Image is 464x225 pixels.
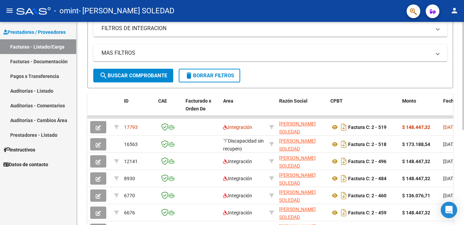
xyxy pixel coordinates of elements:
[441,202,457,218] div: Open Intercom Messenger
[279,189,316,203] span: [PERSON_NAME] SOLEDAD
[124,176,135,181] span: 8930
[223,210,252,215] span: Integración
[124,98,128,104] span: ID
[348,176,386,181] strong: Factura C: 2 - 484
[279,121,316,134] span: [PERSON_NAME] SOLEDAD
[124,210,135,215] span: 6676
[3,161,48,168] span: Datos de contacto
[223,124,252,130] span: Integración
[339,156,348,167] i: Descargar documento
[348,159,386,164] strong: Factura C: 2 - 496
[79,3,174,18] span: - [PERSON_NAME] SOLEDAD
[279,154,325,169] div: 27281314802
[183,94,220,124] datatable-header-cell: Facturado x Orden De
[348,142,386,147] strong: Factura C: 2 - 518
[223,159,252,164] span: Integración
[124,159,138,164] span: 12141
[279,206,325,220] div: 27281314802
[443,193,457,198] span: [DATE]
[220,94,267,124] datatable-header-cell: Area
[185,72,234,79] span: Borrar Filtros
[185,71,193,80] mat-icon: delete
[158,98,167,104] span: CAE
[179,69,240,82] button: Borrar Filtros
[443,142,457,147] span: [DATE]
[348,210,386,215] strong: Factura C: 2 - 459
[402,176,430,181] strong: $ 148.447,32
[54,3,79,18] span: - omint
[276,94,328,124] datatable-header-cell: Razón Social
[3,146,35,154] span: Instructivos
[279,120,325,134] div: 27281314802
[339,207,348,218] i: Descargar documento
[330,98,343,104] span: CPBT
[223,193,252,198] span: Integración
[5,6,14,15] mat-icon: menu
[279,207,316,220] span: [PERSON_NAME] SOLEDAD
[93,20,447,37] mat-expansion-panel-header: FILTROS DE INTEGRACION
[402,98,416,104] span: Monto
[124,124,138,130] span: 17793
[402,193,430,198] strong: $ 136.076,71
[279,171,325,186] div: 27281314802
[279,138,316,151] span: [PERSON_NAME] SOLEDAD
[279,155,316,169] span: [PERSON_NAME] SOLEDAD
[223,98,233,104] span: Area
[101,25,431,32] mat-panel-title: FILTROS DE INTEGRACION
[402,124,430,130] strong: $ 148.447,32
[279,188,325,203] div: 27281314802
[279,172,316,186] span: [PERSON_NAME] SOLEDAD
[339,122,348,133] i: Descargar documento
[443,176,457,181] span: [DATE]
[93,45,447,61] mat-expansion-panel-header: MAS FILTROS
[402,142,430,147] strong: $ 173.188,54
[339,173,348,184] i: Descargar documento
[279,98,308,104] span: Razón Social
[99,71,108,80] mat-icon: search
[402,159,430,164] strong: $ 148.447,32
[155,94,183,124] datatable-header-cell: CAE
[328,94,399,124] datatable-header-cell: CPBT
[443,159,457,164] span: [DATE]
[279,137,325,151] div: 27281314802
[223,138,264,151] span: Discapacidad sin recupero
[348,124,386,130] strong: Factura C: 2 - 519
[402,210,430,215] strong: $ 148.447,32
[339,139,348,150] i: Descargar documento
[124,142,138,147] span: 16563
[223,176,252,181] span: Integración
[101,49,431,57] mat-panel-title: MAS FILTROS
[339,190,348,201] i: Descargar documento
[124,193,135,198] span: 6770
[348,193,386,198] strong: Factura C: 2 - 460
[121,94,155,124] datatable-header-cell: ID
[93,69,173,82] button: Buscar Comprobante
[186,98,211,111] span: Facturado x Orden De
[443,124,457,130] span: [DATE]
[399,94,440,124] datatable-header-cell: Monto
[99,72,167,79] span: Buscar Comprobante
[3,28,66,36] span: Prestadores / Proveedores
[450,6,459,15] mat-icon: person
